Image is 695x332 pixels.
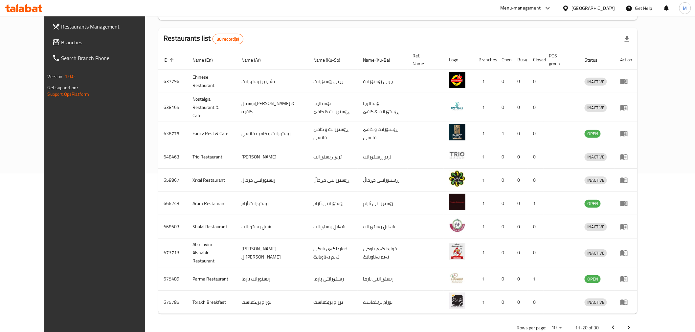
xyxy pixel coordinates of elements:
[449,171,465,187] img: Xrxal Restaurant
[528,93,544,122] td: 0
[473,122,496,145] td: 1
[473,215,496,239] td: 1
[47,50,160,66] a: Search Branch Phone
[187,192,236,215] td: Aram Restaurant
[236,122,308,145] td: ريستورانت و كافيه فانسي
[308,192,358,215] td: رێستۆرانتی ئارام
[620,104,632,112] div: Menu
[236,169,308,192] td: ريستورانتي خرخال
[512,145,528,169] td: 0
[528,291,544,314] td: 0
[187,93,236,122] td: Nostalgia Restaurant & Cafe
[585,249,607,257] div: INACTIVE
[158,267,187,291] td: 675489
[512,215,528,239] td: 0
[528,267,544,291] td: 1
[620,223,632,231] div: Menu
[512,192,528,215] td: 0
[473,50,496,70] th: Branches
[683,5,687,12] span: M
[236,145,308,169] td: [PERSON_NAME]
[48,72,64,81] span: Version:
[358,122,407,145] td: ڕێستۆرانت و کافێ فانسی
[512,267,528,291] td: 0
[308,239,358,267] td: خواردنگەی باوکی تەیم بەناوبانگ
[572,5,615,12] div: [GEOGRAPHIC_DATA]
[620,176,632,184] div: Menu
[164,33,243,44] h2: Restaurants list
[236,70,308,93] td: تشاينيز ريستورانت
[449,124,465,140] img: Fancy Rest & Cafe
[585,176,607,184] span: INACTIVE
[241,56,269,64] span: Name (Ar)
[496,215,512,239] td: 0
[528,145,544,169] td: 0
[549,52,572,68] span: POS group
[528,215,544,239] td: 0
[585,78,607,86] span: INACTIVE
[413,52,436,68] span: Ref. Name
[358,239,407,267] td: خواردنگەی باوکی تەیم بەناوبانگ
[213,34,243,44] div: Total records count
[358,215,407,239] td: شەلال رێستۆرانت
[473,145,496,169] td: 1
[528,50,544,70] th: Closed
[473,70,496,93] td: 1
[496,122,512,145] td: 1
[512,70,528,93] td: 0
[48,83,78,92] span: Get support on:
[585,275,601,283] span: OPEN
[585,176,607,184] div: INACTIVE
[473,239,496,267] td: 1
[449,217,465,234] img: Shalal Restaurant
[308,291,358,314] td: تۆراخ برێکفاست
[158,70,187,93] td: 637796
[496,50,512,70] th: Open
[358,169,407,192] td: ڕێستۆرانتی خڕخاڵ
[158,122,187,145] td: 638775
[473,93,496,122] td: 1
[528,70,544,93] td: 0
[620,275,632,283] div: Menu
[187,215,236,239] td: Shalal Restaurant
[585,56,606,64] span: Status
[213,36,243,42] span: 30 record(s)
[473,267,496,291] td: 1
[585,299,607,306] span: INACTIVE
[473,192,496,215] td: 1
[449,147,465,164] img: Trio Restaurant
[512,239,528,267] td: 0
[496,70,512,93] td: 0
[528,122,544,145] td: 0
[236,267,308,291] td: ريستورانت بارما
[358,267,407,291] td: رێستۆرانتی پارما
[449,72,465,88] img: Chinese Restaurant
[473,169,496,192] td: 1
[585,249,607,257] span: INACTIVE
[192,56,221,64] span: Name (En)
[164,56,176,64] span: ID
[61,23,155,31] span: Restaurants Management
[158,291,187,314] td: 675785
[236,215,308,239] td: شلال ريستورانت
[158,192,187,215] td: 666243
[620,298,632,306] div: Menu
[61,54,155,62] span: Search Branch Phone
[308,145,358,169] td: تریۆ ڕێستۆرانت
[585,130,601,137] span: OPEN
[585,104,607,112] span: INACTIVE
[358,93,407,122] td: نۆستالیجا ڕێستۆرانت & کافێ
[449,194,465,210] img: Aram Restaurant
[158,239,187,267] td: 673713
[528,169,544,192] td: 0
[512,291,528,314] td: 0
[187,169,236,192] td: Xrxal Restaurant
[449,269,465,286] img: Parma Restaurant
[512,169,528,192] td: 0
[65,72,75,81] span: 1.0.0
[308,169,358,192] td: ڕێستۆرانتی خڕخاڵ
[496,267,512,291] td: 0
